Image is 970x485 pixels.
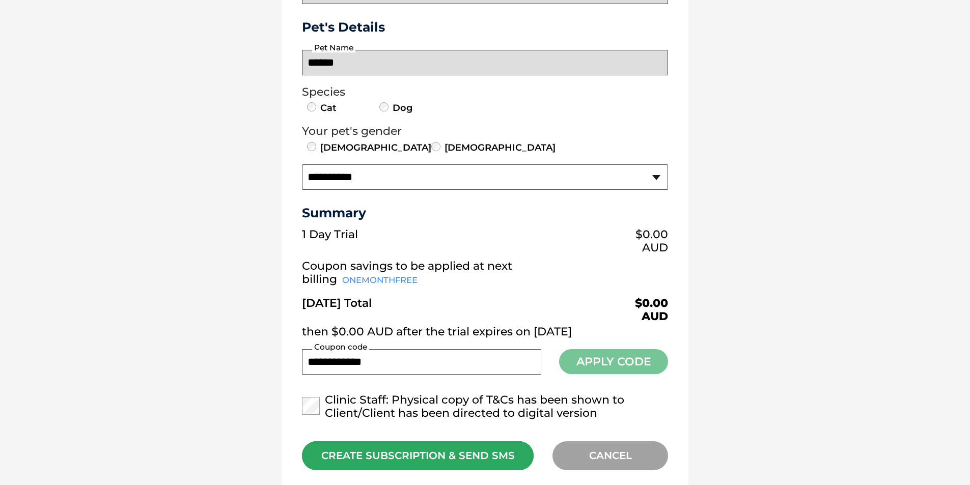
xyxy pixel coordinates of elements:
[302,323,668,341] td: then $0.00 AUD after the trial expires on [DATE]
[302,85,668,99] legend: Species
[302,397,320,415] input: Clinic Staff: Physical copy of T&Cs has been shown to Client/Client has been directed to digital ...
[302,125,668,138] legend: Your pet's gender
[302,289,607,323] td: [DATE] Total
[302,225,607,257] td: 1 Day Trial
[302,393,668,420] label: Clinic Staff: Physical copy of T&Cs has been shown to Client/Client has been directed to digital ...
[337,273,423,288] span: ONEMONTHFREE
[302,205,668,220] h3: Summary
[298,19,672,35] h3: Pet's Details
[559,349,668,374] button: Apply Code
[302,257,607,289] td: Coupon savings to be applied at next billing
[607,225,668,257] td: $0.00 AUD
[607,289,668,323] td: $0.00 AUD
[552,441,668,470] div: CANCEL
[312,343,369,352] label: Coupon code
[302,441,534,470] div: CREATE SUBSCRIPTION & SEND SMS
